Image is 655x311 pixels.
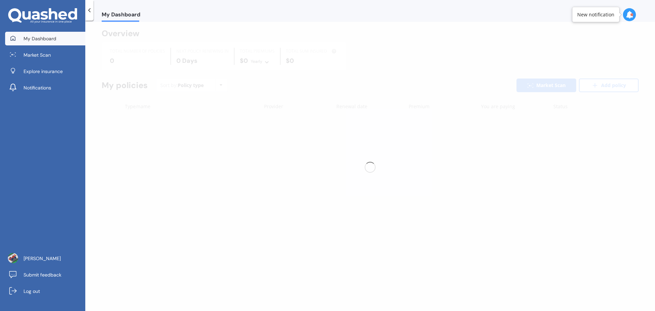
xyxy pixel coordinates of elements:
span: Market Scan [24,52,51,58]
a: Log out [5,284,85,298]
div: New notification [577,11,614,18]
span: My Dashboard [102,11,140,20]
a: My Dashboard [5,32,85,45]
a: [PERSON_NAME] [5,252,85,265]
span: Submit feedback [24,271,61,278]
img: ACg8ocJdzkqFwY5L0A5MBo11aqx7W1k33IXl9D12NEWCv4QDU_D40Eyp=s96-c [8,253,18,263]
span: Log out [24,288,40,295]
span: Notifications [24,84,51,91]
span: My Dashboard [24,35,56,42]
a: Notifications [5,81,85,95]
a: Explore insurance [5,65,85,78]
a: Market Scan [5,48,85,62]
span: [PERSON_NAME] [24,255,61,262]
a: Submit feedback [5,268,85,282]
span: Explore insurance [24,68,63,75]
